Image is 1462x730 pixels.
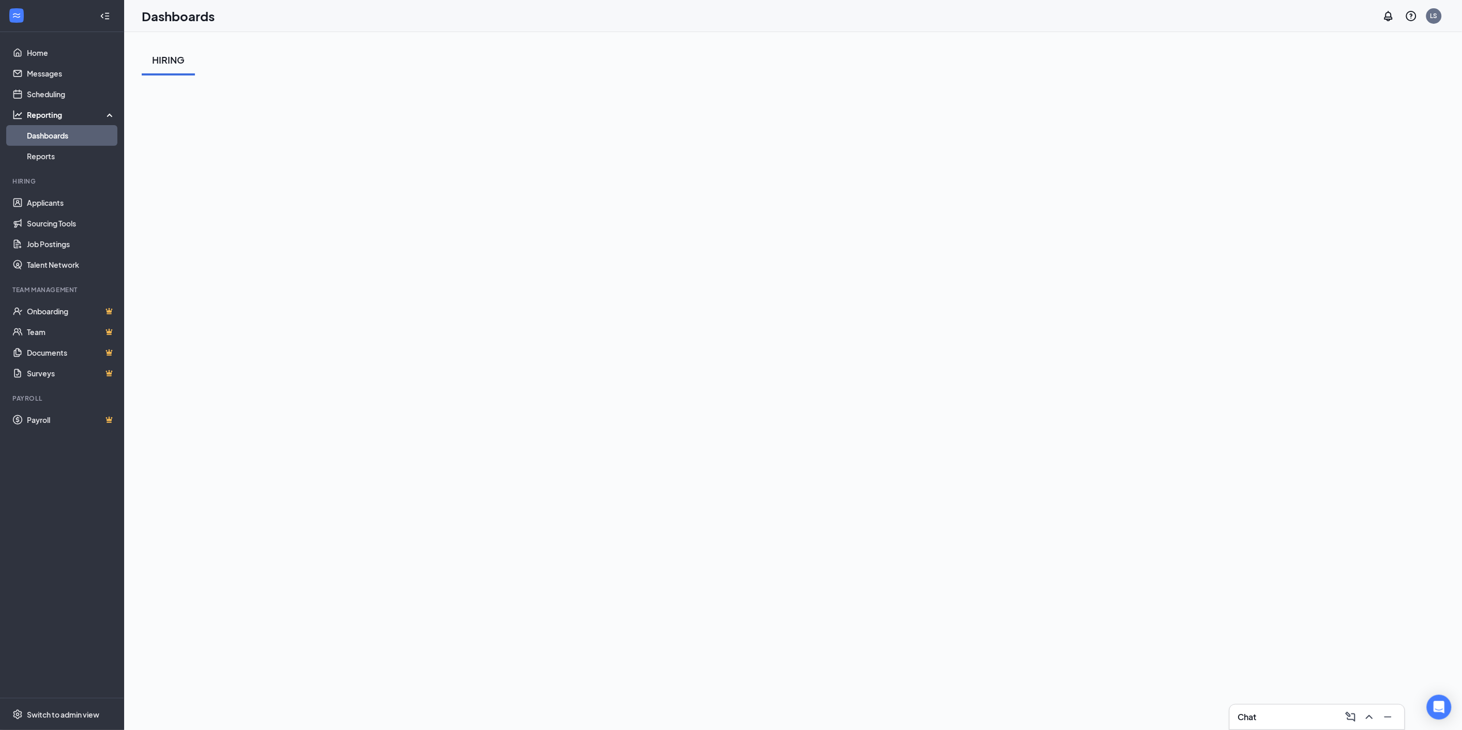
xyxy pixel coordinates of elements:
svg: Settings [12,709,23,720]
div: HIRING [152,53,185,66]
a: Job Postings [27,234,115,254]
div: Hiring [12,177,113,186]
svg: Notifications [1382,10,1395,22]
button: ComposeMessage [1343,709,1359,725]
h1: Dashboards [142,7,215,25]
div: Payroll [12,394,113,403]
a: DocumentsCrown [27,342,115,363]
svg: ChevronUp [1363,711,1376,723]
a: Scheduling [27,84,115,104]
svg: Minimize [1382,711,1394,723]
svg: Analysis [12,110,23,120]
div: Reporting [27,110,116,120]
div: Team Management [12,285,113,294]
a: Dashboards [27,125,115,146]
a: TeamCrown [27,322,115,342]
div: LS [1430,11,1438,20]
a: Sourcing Tools [27,213,115,234]
svg: QuestionInfo [1405,10,1418,22]
svg: ComposeMessage [1345,711,1357,723]
a: SurveysCrown [27,363,115,384]
a: Applicants [27,192,115,213]
div: Open Intercom Messenger [1427,695,1452,720]
h3: Chat [1238,711,1257,723]
a: Reports [27,146,115,166]
button: Minimize [1380,709,1396,725]
a: Messages [27,63,115,84]
svg: Collapse [100,11,110,21]
a: Talent Network [27,254,115,275]
button: ChevronUp [1361,709,1378,725]
svg: WorkstreamLogo [11,10,22,21]
a: Home [27,42,115,63]
div: Switch to admin view [27,709,99,720]
a: OnboardingCrown [27,301,115,322]
a: PayrollCrown [27,409,115,430]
